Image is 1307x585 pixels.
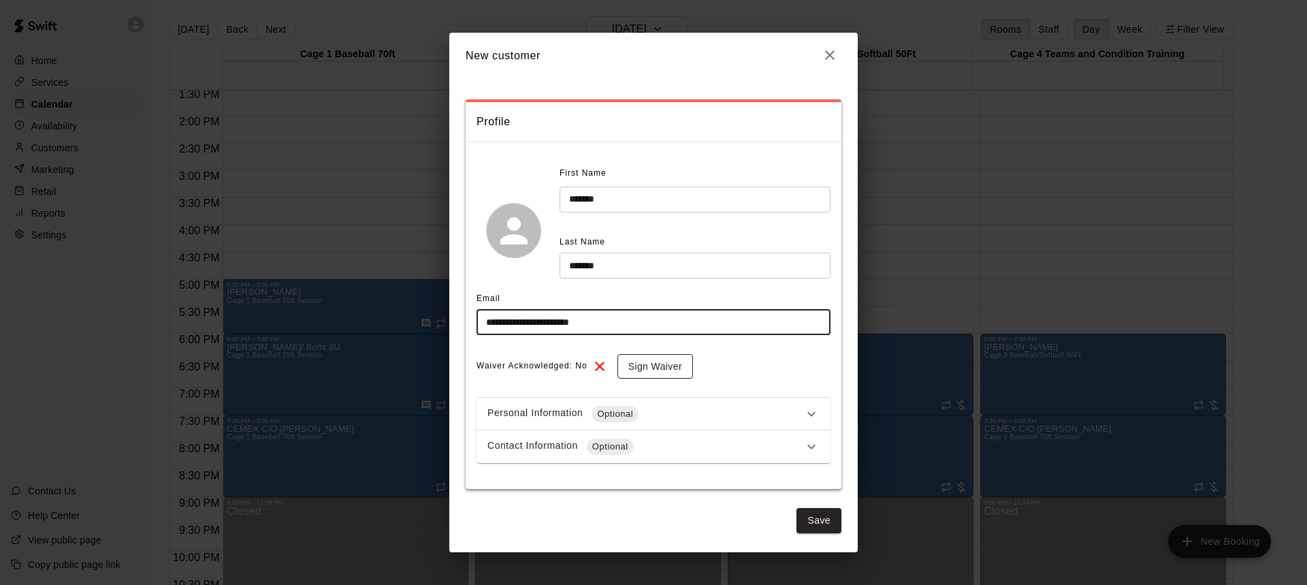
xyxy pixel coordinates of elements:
span: Email [477,294,500,303]
span: Waiver Acknowledged: No [477,355,587,377]
button: Sign Waiver [617,354,693,379]
div: Contact Information [487,439,803,455]
span: First Name [560,163,607,185]
div: Contact InformationOptional [477,430,830,463]
h6: New customer [466,47,540,65]
span: Optional [587,440,634,454]
button: Save [796,508,841,533]
span: Profile [477,113,830,131]
span: Last Name [560,237,605,247]
span: Optional [592,407,639,421]
div: Personal Information [487,406,803,422]
div: Personal InformationOptional [477,398,830,430]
